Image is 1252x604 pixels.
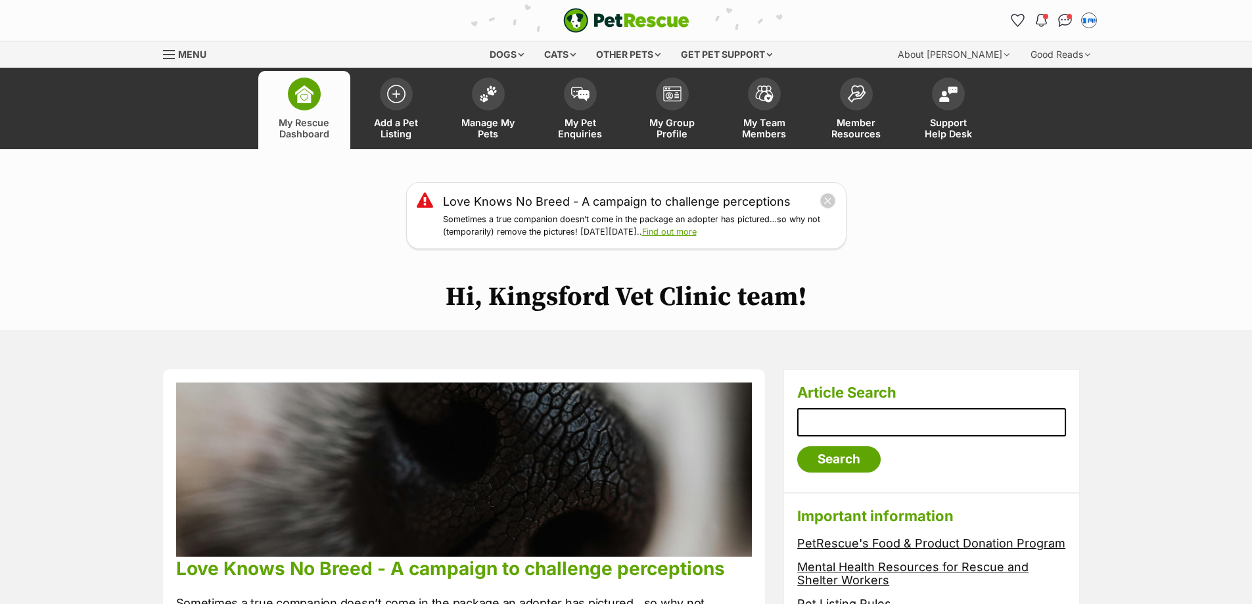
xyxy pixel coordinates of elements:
a: My Group Profile [626,71,718,149]
h3: Important information [797,507,1066,525]
a: Manage My Pets [442,71,534,149]
img: chat-41dd97257d64d25036548639549fe6c8038ab92f7586957e7f3b1b290dea8141.svg [1058,14,1072,27]
img: help-desk-icon-fdf02630f3aa405de69fd3d07c3f3aa587a6932b1a1747fa1d2bba05be0121f9.svg [939,86,958,102]
img: logo-e224e6f780fb5917bec1dbf3a21bbac754714ae5b6737aabdf751b685950b380.svg [563,8,689,33]
p: Sometimes a true companion doesn’t come in the package an adopter has pictured…so why not (tempor... [443,214,836,239]
img: manage-my-pets-icon-02211641906a0b7f246fdf0571729dbe1e7629f14944591b6c1af311fb30b64b.svg [479,85,498,103]
span: My Rescue Dashboard [275,117,334,139]
h3: Article Search [797,383,1066,402]
span: Menu [178,49,206,60]
img: pet-enquiries-icon-7e3ad2cf08bfb03b45e93fb7055b45f3efa6380592205ae92323e6603595dc1f.svg [571,87,590,101]
img: qlpmmvihh7jrrcblay3l.jpg [176,383,753,557]
a: Menu [163,41,216,65]
span: My Group Profile [643,117,702,139]
a: My Pet Enquiries [534,71,626,149]
button: close [820,193,836,209]
span: Add a Pet Listing [367,117,426,139]
div: Cats [535,41,585,68]
img: add-pet-listing-icon-0afa8454b4691262ce3f59096e99ab1cd57d4a30225e0717b998d2c9b9846f56.svg [387,85,406,103]
a: Support Help Desk [902,71,994,149]
a: Love Knows No Breed - A campaign to challenge perceptions [443,193,791,210]
a: Conversations [1055,10,1076,31]
ul: Account quick links [1008,10,1100,31]
button: Notifications [1031,10,1052,31]
a: Love Knows No Breed - A campaign to challenge perceptions [176,557,725,580]
a: My Rescue Dashboard [258,71,350,149]
span: Member Resources [827,117,886,139]
span: My Pet Enquiries [551,117,610,139]
a: Add a Pet Listing [350,71,442,149]
a: Find out more [642,227,697,237]
button: My account [1078,10,1100,31]
img: team-members-icon-5396bd8760b3fe7c0b43da4ab00e1e3bb1a5d9ba89233759b79545d2d3fc5d0d.svg [755,85,774,103]
div: Dogs [480,41,533,68]
a: PetRescue [563,8,689,33]
a: Member Resources [810,71,902,149]
img: group-profile-icon-3fa3cf56718a62981997c0bc7e787c4b2cf8bcc04b72c1350f741eb67cf2f40e.svg [663,86,682,102]
div: Get pet support [672,41,781,68]
div: About [PERSON_NAME] [889,41,1019,68]
img: dashboard-icon-eb2f2d2d3e046f16d808141f083e7271f6b2e854fb5c12c21221c1fb7104beca.svg [295,85,313,103]
a: Mental Health Resources for Rescue and Shelter Workers [797,560,1029,588]
a: PetRescue's Food & Product Donation Program [797,536,1065,550]
a: My Team Members [718,71,810,149]
img: Kingsford Vet Clinic profile pic [1082,14,1096,27]
input: Search [797,446,881,473]
a: Favourites [1008,10,1029,31]
img: notifications-46538b983faf8c2785f20acdc204bb7945ddae34d4c08c2a6579f10ce5e182be.svg [1036,14,1046,27]
div: Good Reads [1021,41,1100,68]
span: My Team Members [735,117,794,139]
div: Other pets [587,41,670,68]
span: Support Help Desk [919,117,978,139]
img: member-resources-icon-8e73f808a243e03378d46382f2149f9095a855e16c252ad45f914b54edf8863c.svg [847,85,866,103]
span: Manage My Pets [459,117,518,139]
